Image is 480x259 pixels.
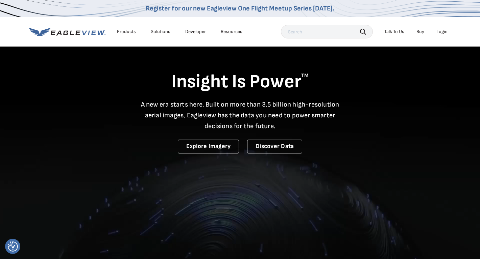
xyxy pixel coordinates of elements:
a: Developer [185,29,206,35]
div: Resources [221,29,242,35]
div: Login [436,29,448,35]
button: Consent Preferences [8,241,18,252]
div: Products [117,29,136,35]
a: Discover Data [247,140,302,153]
div: Solutions [151,29,170,35]
img: Revisit consent button [8,241,18,252]
input: Search [281,25,373,38]
a: Buy [416,29,424,35]
p: A new era starts here. Built on more than 3.5 billion high-resolution aerial images, Eagleview ha... [137,99,343,132]
div: Talk To Us [384,29,404,35]
sup: TM [301,73,309,79]
a: Explore Imagery [178,140,239,153]
h1: Insight Is Power [29,70,451,94]
a: Register for our new Eagleview One Flight Meetup Series [DATE]. [146,4,334,12]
